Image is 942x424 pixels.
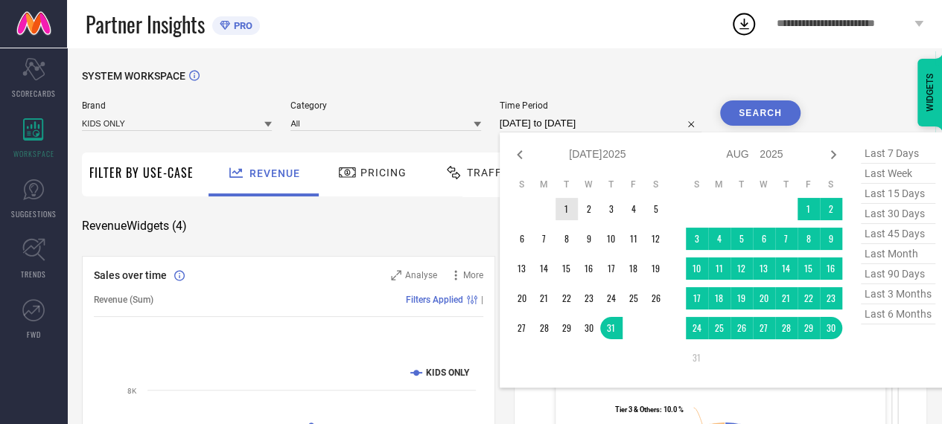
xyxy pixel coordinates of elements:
th: Thursday [600,179,623,190]
td: Wed Jul 30 2025 [578,317,600,339]
span: last 45 days [861,224,935,244]
td: Sun Aug 10 2025 [686,257,708,280]
span: last 30 days [861,204,935,224]
td: Mon Jul 28 2025 [533,317,556,339]
text: : 10.0 % [615,405,684,413]
span: Partner Insights [86,9,205,39]
span: WORKSPACE [13,148,54,159]
th: Tuesday [731,179,753,190]
td: Sun Aug 31 2025 [686,347,708,369]
span: last 90 days [861,264,935,284]
th: Saturday [645,179,667,190]
td: Fri Aug 15 2025 [798,257,820,280]
span: Filter By Use-Case [89,164,194,182]
td: Mon Jul 21 2025 [533,287,556,309]
td: Tue Aug 26 2025 [731,317,753,339]
th: Sunday [686,179,708,190]
text: KIDS ONLY [426,367,470,378]
td: Sun Jul 06 2025 [511,228,533,250]
span: Category [290,100,480,111]
span: SYSTEM WORKSPACE [82,70,185,82]
td: Fri Jul 18 2025 [623,257,645,280]
th: Tuesday [556,179,578,190]
td: Tue Jul 01 2025 [556,198,578,220]
td: Sat Jul 12 2025 [645,228,667,250]
td: Thu Jul 31 2025 [600,317,623,339]
td: Sat Aug 02 2025 [820,198,842,220]
td: Wed Jul 09 2025 [578,228,600,250]
td: Fri Jul 04 2025 [623,198,645,220]
td: Fri Aug 01 2025 [798,198,820,220]
div: Open download list [731,10,757,37]
th: Wednesday [578,179,600,190]
td: Mon Aug 18 2025 [708,287,731,309]
td: Wed Jul 16 2025 [578,257,600,280]
td: Wed Aug 27 2025 [753,317,775,339]
span: PRO [230,20,252,31]
td: Tue Aug 19 2025 [731,287,753,309]
th: Sunday [511,179,533,190]
td: Sat Jul 26 2025 [645,287,667,309]
td: Tue Jul 22 2025 [556,287,578,309]
td: Thu Aug 07 2025 [775,228,798,250]
svg: Zoom [391,270,401,280]
td: Sun Jul 13 2025 [511,257,533,280]
div: Previous month [511,146,529,164]
button: Search [720,100,801,126]
th: Thursday [775,179,798,190]
td: Tue Jul 15 2025 [556,257,578,280]
td: Mon Aug 04 2025 [708,228,731,250]
td: Sat Aug 09 2025 [820,228,842,250]
td: Mon Jul 14 2025 [533,257,556,280]
td: Sat Aug 23 2025 [820,287,842,309]
th: Friday [798,179,820,190]
td: Tue Aug 05 2025 [731,228,753,250]
td: Fri Aug 22 2025 [798,287,820,309]
td: Tue Aug 12 2025 [731,257,753,280]
td: Sat Jul 05 2025 [645,198,667,220]
th: Monday [533,179,556,190]
span: Traffic [467,167,513,179]
td: Thu Aug 14 2025 [775,257,798,280]
span: Revenue (Sum) [94,295,153,305]
span: Time Period [500,100,701,111]
td: Fri Jul 11 2025 [623,228,645,250]
div: Next month [824,146,842,164]
th: Saturday [820,179,842,190]
th: Wednesday [753,179,775,190]
td: Thu Aug 28 2025 [775,317,798,339]
td: Sun Aug 03 2025 [686,228,708,250]
td: Sat Jul 19 2025 [645,257,667,280]
span: Brand [82,100,272,111]
span: Revenue [249,167,300,179]
td: Fri Jul 25 2025 [623,287,645,309]
td: Sun Aug 17 2025 [686,287,708,309]
td: Thu Jul 17 2025 [600,257,623,280]
input: Select time period [500,115,701,132]
span: last 6 months [861,304,935,324]
td: Wed Aug 20 2025 [753,287,775,309]
span: Revenue Widgets ( 4 ) [82,219,187,234]
td: Tue Jul 29 2025 [556,317,578,339]
span: TRENDS [21,269,46,280]
tspan: Tier 3 & Others [615,405,660,413]
td: Wed Aug 13 2025 [753,257,775,280]
td: Tue Jul 08 2025 [556,228,578,250]
span: last month [861,244,935,264]
span: Analyse [405,270,437,280]
span: More [463,270,483,280]
span: Filters Applied [406,295,463,305]
td: Thu Aug 21 2025 [775,287,798,309]
span: last 7 days [861,144,935,164]
th: Friday [623,179,645,190]
td: Wed Aug 06 2025 [753,228,775,250]
td: Mon Jul 07 2025 [533,228,556,250]
td: Sun Jul 27 2025 [511,317,533,339]
td: Mon Aug 11 2025 [708,257,731,280]
td: Sun Aug 24 2025 [686,317,708,339]
td: Mon Aug 25 2025 [708,317,731,339]
span: last 15 days [861,184,935,204]
td: Thu Jul 24 2025 [600,287,623,309]
span: SUGGESTIONS [11,208,57,219]
span: Sales over time [94,269,167,281]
